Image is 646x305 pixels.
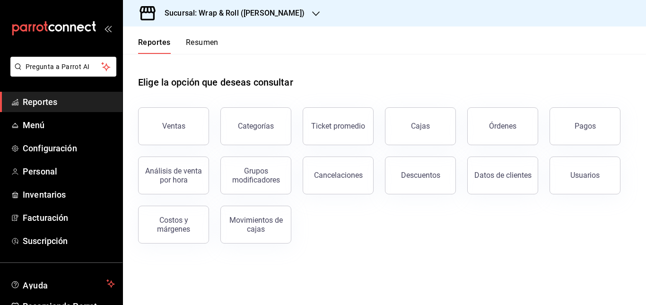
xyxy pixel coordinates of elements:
div: Pagos [575,122,596,131]
div: Datos de clientes [474,171,532,180]
button: Órdenes [467,107,538,145]
button: Descuentos [385,157,456,194]
div: Cajas [411,121,430,132]
span: Suscripción [23,235,115,247]
div: Grupos modificadores [227,166,285,184]
span: Facturación [23,211,115,224]
div: Ticket promedio [311,122,365,131]
div: Usuarios [570,171,600,180]
span: Reportes [23,96,115,108]
div: Ventas [162,122,185,131]
button: Análisis de venta por hora [138,157,209,194]
h3: Sucursal: Wrap & Roll ([PERSON_NAME]) [157,8,305,19]
button: Ticket promedio [303,107,374,145]
button: Usuarios [550,157,620,194]
button: Cancelaciones [303,157,374,194]
div: Órdenes [489,122,516,131]
div: navigation tabs [138,38,218,54]
span: Inventarios [23,188,115,201]
button: Pagos [550,107,620,145]
div: Descuentos [401,171,440,180]
button: Grupos modificadores [220,157,291,194]
button: Costos y márgenes [138,206,209,244]
button: Movimientos de cajas [220,206,291,244]
button: Resumen [186,38,218,54]
button: Pregunta a Parrot AI [10,57,116,77]
span: Menú [23,119,115,131]
div: Cancelaciones [314,171,363,180]
span: Configuración [23,142,115,155]
div: Categorías [238,122,274,131]
button: open_drawer_menu [104,25,112,32]
h1: Elige la opción que deseas consultar [138,75,293,89]
span: Personal [23,165,115,178]
button: Ventas [138,107,209,145]
span: Ayuda [23,278,103,289]
span: Pregunta a Parrot AI [26,62,102,72]
div: Análisis de venta por hora [144,166,203,184]
a: Cajas [385,107,456,145]
button: Reportes [138,38,171,54]
div: Movimientos de cajas [227,216,285,234]
button: Datos de clientes [467,157,538,194]
a: Pregunta a Parrot AI [7,69,116,78]
div: Costos y márgenes [144,216,203,234]
button: Categorías [220,107,291,145]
